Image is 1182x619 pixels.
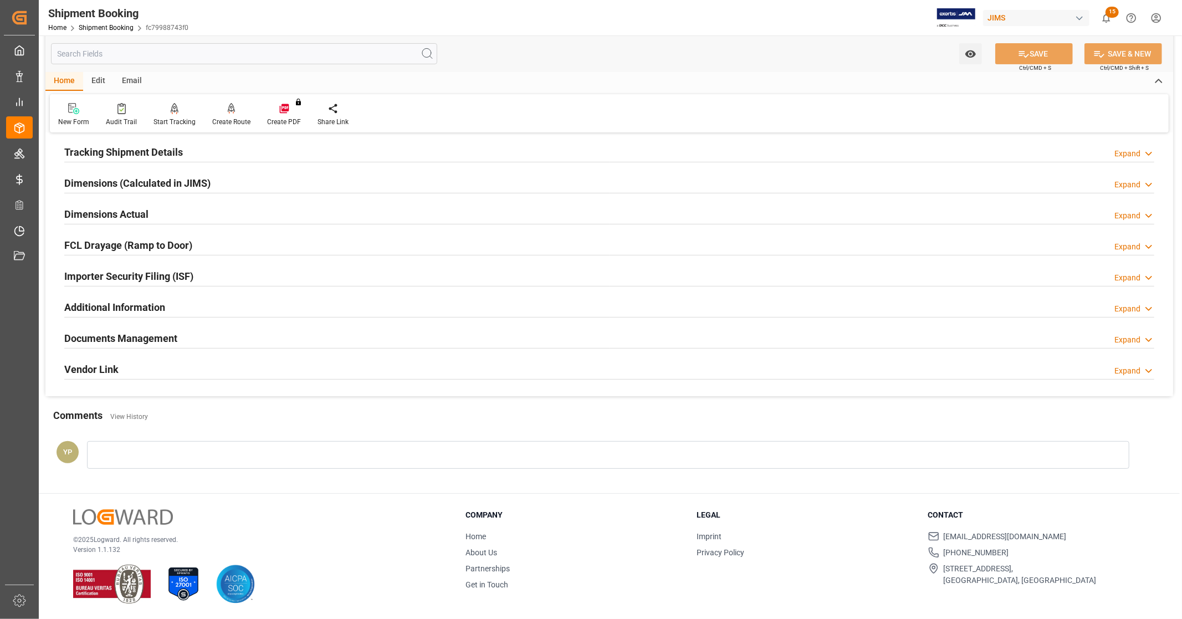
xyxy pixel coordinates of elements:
a: Imprint [697,532,722,541]
div: Expand [1114,179,1140,191]
div: Expand [1114,148,1140,160]
h3: Company [465,509,683,521]
a: Home [465,532,486,541]
a: Partnerships [465,564,510,573]
input: Search Fields [51,43,437,64]
div: Shipment Booking [48,5,188,22]
a: Get in Touch [465,580,508,589]
div: Home [45,72,83,91]
span: Ctrl/CMD + Shift + S [1100,64,1149,72]
h2: Additional Information [64,300,165,315]
h2: Dimensions Actual [64,207,149,222]
div: Expand [1114,303,1140,315]
div: Expand [1114,272,1140,284]
h3: Legal [697,509,914,521]
a: Home [48,24,66,32]
a: Privacy Policy [697,548,744,557]
button: JIMS [983,7,1094,28]
span: Ctrl/CMD + S [1019,64,1051,72]
div: Start Tracking [153,117,196,127]
img: AICPA SOC [216,565,255,603]
span: YP [63,448,72,456]
div: Expand [1114,365,1140,377]
div: Share Link [318,117,349,127]
img: Logward Logo [73,509,173,525]
h2: Dimensions (Calculated in JIMS) [64,176,211,191]
button: Help Center [1119,6,1144,30]
a: About Us [465,548,497,557]
a: Shipment Booking [79,24,134,32]
a: View History [110,413,148,421]
p: Version 1.1.132 [73,545,438,555]
img: ISO 9001 & ISO 14001 Certification [73,565,151,603]
div: Audit Trail [106,117,137,127]
div: Expand [1114,210,1140,222]
span: [EMAIL_ADDRESS][DOMAIN_NAME] [944,531,1067,543]
button: open menu [959,43,982,64]
h2: Tracking Shipment Details [64,145,183,160]
button: SAVE & NEW [1084,43,1162,64]
span: [PHONE_NUMBER] [944,547,1009,559]
div: JIMS [983,10,1089,26]
div: Edit [83,72,114,91]
button: show 15 new notifications [1094,6,1119,30]
h2: Comments [53,408,103,423]
h2: Documents Management [64,331,177,346]
h2: Vendor Link [64,362,119,377]
img: Exertis%20JAM%20-%20Email%20Logo.jpg_1722504956.jpg [937,8,975,28]
h2: FCL Drayage (Ramp to Door) [64,238,192,253]
div: Expand [1114,241,1140,253]
img: ISO 27001 Certification [164,565,203,603]
div: Create Route [212,117,250,127]
div: Email [114,72,150,91]
div: Expand [1114,334,1140,346]
h2: Importer Security Filing (ISF) [64,269,193,284]
div: New Form [58,117,89,127]
h3: Contact [928,509,1145,521]
span: [STREET_ADDRESS], [GEOGRAPHIC_DATA], [GEOGRAPHIC_DATA] [944,563,1097,586]
p: © 2025 Logward. All rights reserved. [73,535,438,545]
span: 15 [1106,7,1119,18]
button: SAVE [995,43,1073,64]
